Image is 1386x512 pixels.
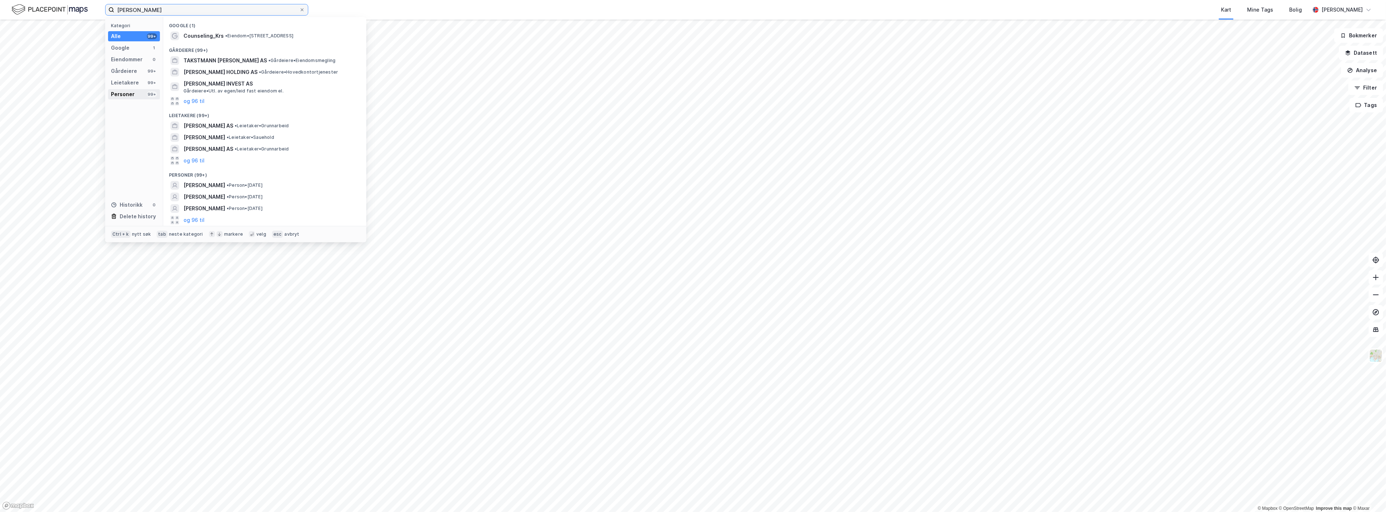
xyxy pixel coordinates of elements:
[227,135,274,140] span: Leietaker • Sauehold
[12,3,88,16] img: logo.f888ab2527a4732fd821a326f86c7f29.svg
[183,121,233,130] span: [PERSON_NAME] AS
[183,216,205,224] button: og 96 til
[111,44,129,52] div: Google
[1350,477,1386,512] iframe: Chat Widget
[225,33,293,39] span: Eiendom • [STREET_ADDRESS]
[183,68,257,77] span: [PERSON_NAME] HOLDING AS
[120,212,156,221] div: Delete history
[183,145,233,153] span: [PERSON_NAME] AS
[114,4,299,15] input: Søk på adresse, matrikkel, gårdeiere, leietakere eller personer
[111,231,131,238] div: Ctrl + k
[1279,506,1314,511] a: OpenStreetMap
[183,204,225,213] span: [PERSON_NAME]
[227,194,229,199] span: •
[227,206,229,211] span: •
[227,206,263,211] span: Person • [DATE]
[235,123,289,129] span: Leietaker • Grunnarbeid
[151,202,157,208] div: 0
[111,32,121,41] div: Alle
[147,80,157,86] div: 99+
[235,123,237,128] span: •
[256,231,266,237] div: velg
[151,57,157,62] div: 0
[147,68,157,74] div: 99+
[183,133,225,142] span: [PERSON_NAME]
[1339,46,1383,60] button: Datasett
[169,231,203,237] div: neste kategori
[224,231,243,237] div: markere
[1341,63,1383,78] button: Analyse
[111,55,143,64] div: Eiendommer
[259,69,338,75] span: Gårdeiere • Hovedkontortjenester
[268,58,335,63] span: Gårdeiere • Eiendomsmegling
[1350,477,1386,512] div: Kontrollprogram for chat
[227,194,263,200] span: Person • [DATE]
[111,90,135,99] div: Personer
[1247,5,1273,14] div: Mine Tags
[147,91,157,97] div: 99+
[227,135,229,140] span: •
[183,97,205,106] button: og 96 til
[227,182,263,188] span: Person • [DATE]
[1316,506,1352,511] a: Improve this map
[151,45,157,51] div: 1
[1369,349,1383,363] img: Z
[235,146,289,152] span: Leietaker • Grunnarbeid
[1258,506,1278,511] a: Mapbox
[157,231,168,238] div: tab
[272,231,283,238] div: esc
[163,42,366,55] div: Gårdeiere (99+)
[1348,80,1383,95] button: Filter
[111,78,139,87] div: Leietakere
[163,107,366,120] div: Leietakere (99+)
[163,166,366,179] div: Personer (99+)
[183,156,205,165] button: og 96 til
[284,231,299,237] div: avbryt
[1334,28,1383,43] button: Bokmerker
[111,23,160,28] div: Kategori
[183,181,225,190] span: [PERSON_NAME]
[183,32,224,40] span: Counseling_Krs
[183,79,358,88] span: [PERSON_NAME] INVEST AS
[1349,98,1383,112] button: Tags
[268,58,271,63] span: •
[235,146,237,152] span: •
[111,67,137,75] div: Gårdeiere
[227,182,229,188] span: •
[163,17,366,30] div: Google (1)
[2,501,34,510] a: Mapbox homepage
[132,231,151,237] div: nytt søk
[259,69,261,75] span: •
[183,88,284,94] span: Gårdeiere • Utl. av egen/leid fast eiendom el.
[225,33,227,38] span: •
[147,33,157,39] div: 99+
[183,56,267,65] span: TAKSTMANN [PERSON_NAME] AS
[183,193,225,201] span: [PERSON_NAME]
[1221,5,1231,14] div: Kart
[1321,5,1363,14] div: [PERSON_NAME]
[1289,5,1302,14] div: Bolig
[111,201,143,209] div: Historikk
